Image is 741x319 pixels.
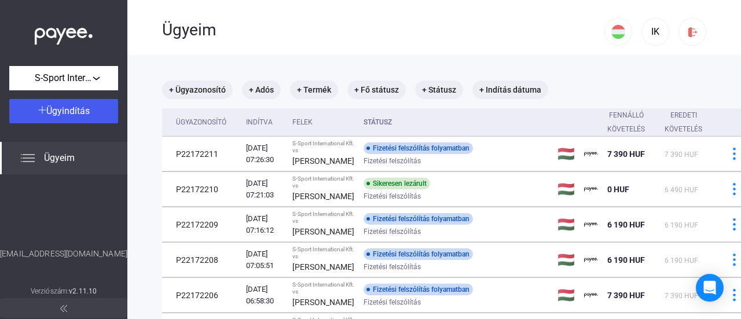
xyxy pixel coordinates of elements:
[246,115,273,129] div: Indítva
[347,80,406,99] mat-chip: + Fő státusz
[292,156,354,166] strong: [PERSON_NAME]
[292,227,354,236] strong: [PERSON_NAME]
[364,225,421,239] span: Fizetési felszólítás
[359,108,553,137] th: Státusz
[665,108,702,136] div: Eredeti követelés
[290,80,338,99] mat-chip: + Termék
[665,151,698,159] span: 7 390 HUF
[364,295,421,309] span: Fizetési felszólítás
[242,80,281,99] mat-chip: + Adós
[364,213,473,225] div: Fizetési felszólítás folyamatban
[584,182,598,196] img: payee-logo
[46,105,90,116] span: Ügyindítás
[665,108,713,136] div: Eredeti követelés
[292,262,354,272] strong: [PERSON_NAME]
[553,243,579,277] td: 🇭🇺
[364,260,421,274] span: Fizetési felszólítás
[246,142,283,166] div: [DATE] 07:26:30
[415,80,463,99] mat-chip: + Státusz
[292,281,354,295] div: S-Sport International Kft. vs
[246,284,283,307] div: [DATE] 06:58:30
[9,66,118,90] button: S-Sport International Kft.
[584,147,598,161] img: payee-logo
[728,183,740,195] img: more-blue
[472,80,548,99] mat-chip: + Indítás dátuma
[292,175,354,189] div: S-Sport International Kft. vs
[364,142,473,154] div: Fizetési felszólítás folyamatban
[678,18,706,46] button: logout-red
[35,71,93,85] span: S-Sport International Kft.
[246,213,283,236] div: [DATE] 07:16:12
[364,284,473,295] div: Fizetési felszólítás folyamatban
[246,115,283,129] div: Indítva
[607,108,645,136] div: Fennálló követelés
[292,115,313,129] div: Felek
[162,137,241,171] td: P22172211
[607,255,645,265] span: 6 190 HUF
[553,207,579,242] td: 🇭🇺
[35,21,93,45] img: white-payee-white-dot.svg
[60,305,67,312] img: arrow-double-left-grey.svg
[553,278,579,313] td: 🇭🇺
[728,254,740,266] img: more-blue
[162,20,604,40] div: Ügyeim
[584,218,598,232] img: payee-logo
[292,115,354,129] div: Felek
[246,178,283,201] div: [DATE] 07:21:03
[607,108,655,136] div: Fennálló követelés
[687,26,699,38] img: logout-red
[696,274,724,302] div: Open Intercom Messenger
[611,25,625,39] img: HU
[44,151,75,165] span: Ügyeim
[665,256,698,265] span: 6 190 HUF
[584,253,598,267] img: payee-logo
[292,140,354,154] div: S-Sport International Kft. vs
[292,211,354,225] div: S-Sport International Kft. vs
[553,137,579,171] td: 🇭🇺
[162,207,241,242] td: P22172209
[607,291,645,300] span: 7 390 HUF
[553,172,579,207] td: 🇭🇺
[9,99,118,123] button: Ügyindítás
[292,298,354,307] strong: [PERSON_NAME]
[38,106,46,114] img: plus-white.svg
[69,287,97,295] strong: v2.11.10
[641,18,669,46] button: IK
[604,18,632,46] button: HU
[292,246,354,260] div: S-Sport International Kft. vs
[728,289,740,301] img: more-blue
[21,151,35,165] img: list.svg
[162,243,241,277] td: P22172208
[162,80,233,99] mat-chip: + Ügyazonosító
[728,148,740,160] img: more-blue
[728,218,740,230] img: more-blue
[246,248,283,272] div: [DATE] 07:05:51
[665,186,698,194] span: 6 490 HUF
[162,278,241,313] td: P22172206
[364,154,421,168] span: Fizetési felszólítás
[607,185,629,194] span: 0 HUF
[364,189,421,203] span: Fizetési felszólítás
[176,115,237,129] div: Ügyazonosító
[176,115,226,129] div: Ügyazonosító
[584,288,598,302] img: payee-logo
[364,248,473,260] div: Fizetési felszólítás folyamatban
[364,178,430,189] div: Sikeresen lezárult
[607,220,645,229] span: 6 190 HUF
[665,221,698,229] span: 6 190 HUF
[162,172,241,207] td: P22172210
[645,25,665,39] div: IK
[665,292,698,300] span: 7 390 HUF
[292,192,354,201] strong: [PERSON_NAME]
[607,149,645,159] span: 7 390 HUF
